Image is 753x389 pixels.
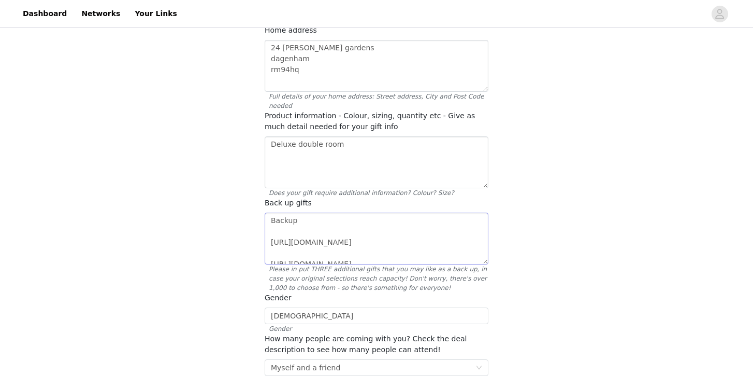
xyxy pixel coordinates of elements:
[265,324,488,334] span: Gender
[265,92,488,110] span: Full details of your home address: Street address, City and Post Code needed
[128,2,183,25] a: Your Links
[265,265,488,293] span: Please in put THREE additional gifts that you may like as a back up, in case your original select...
[17,2,73,25] a: Dashboard
[75,2,126,25] a: Networks
[265,188,488,198] span: Does your gift require additional information? Colour? Size?
[265,199,312,207] span: Back up gifts
[265,294,292,302] span: Gender
[265,26,317,34] span: Home address
[715,6,725,22] div: avatar
[271,360,340,376] div: Myself and a friend
[476,365,482,372] i: icon: down
[265,335,467,354] span: How many people are coming with you? Check the deal description to see how many people can attend!
[265,112,475,131] span: Product information - Colour, sizing, quantity etc - Give as much detail needed for your gift info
